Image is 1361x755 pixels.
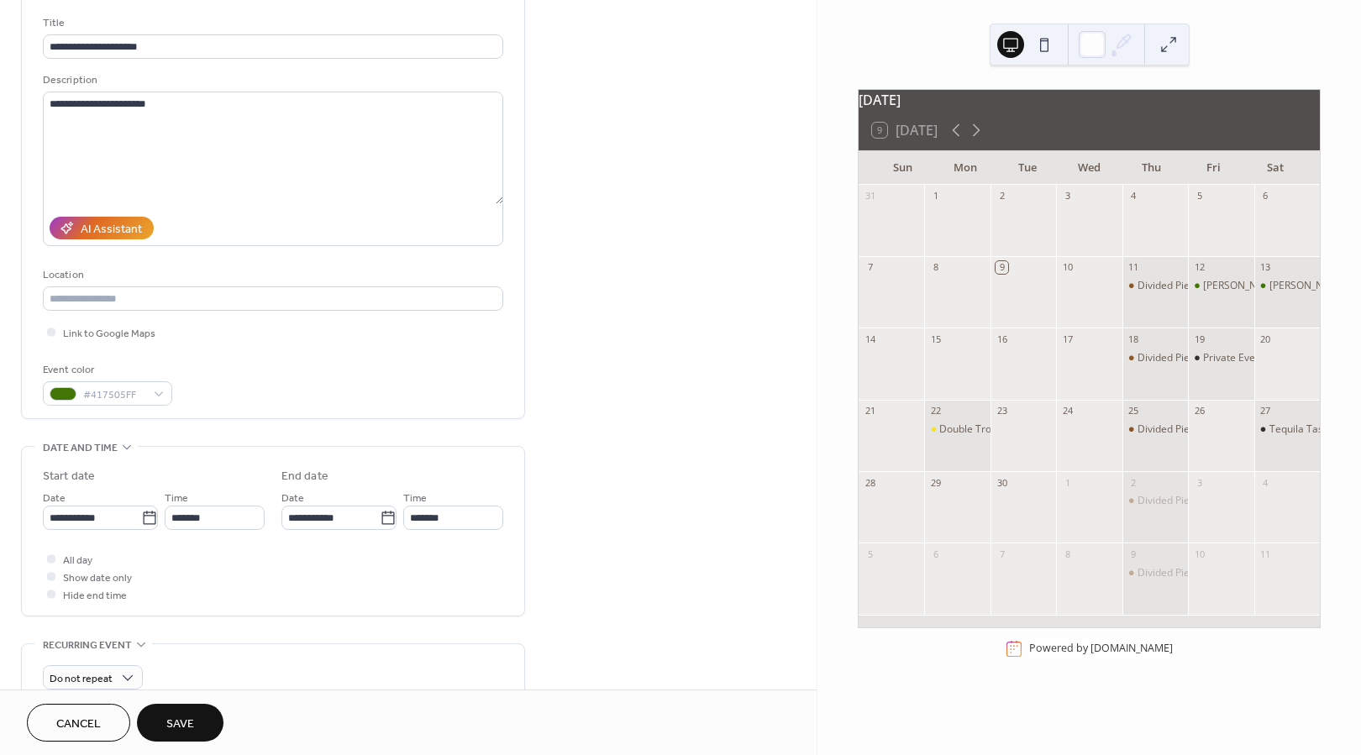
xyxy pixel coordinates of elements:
[83,386,145,404] span: #417505FF
[1244,151,1306,185] div: Sat
[939,422,1068,437] div: Double Trouble Trivia Night
[1120,151,1182,185] div: Thu
[43,439,118,457] span: Date and time
[56,716,101,733] span: Cancel
[1193,405,1206,417] div: 26
[872,151,934,185] div: Sun
[1254,279,1320,293] div: David Tipton Live Set
[1182,151,1244,185] div: Fri
[281,490,304,507] span: Date
[1254,422,1320,437] div: Tequila Tasting Event
[1138,279,1244,293] div: Divided Pie Pizza Night
[864,190,876,202] div: 31
[43,266,500,284] div: Location
[1193,333,1206,345] div: 19
[63,587,127,605] span: Hide end time
[1061,333,1074,345] div: 17
[1193,190,1206,202] div: 5
[1193,261,1206,274] div: 12
[929,190,942,202] div: 1
[864,333,876,345] div: 14
[1122,351,1188,365] div: Divided Pie Pizza Night
[281,468,328,485] div: End date
[1259,333,1272,345] div: 20
[1127,333,1140,345] div: 18
[1203,351,1264,365] div: Private Event
[924,422,990,437] div: Double Trouble Trivia Night
[864,405,876,417] div: 21
[1127,405,1140,417] div: 25
[1138,351,1244,365] div: Divided Pie Pizza Night
[996,333,1008,345] div: 16
[1061,190,1074,202] div: 3
[996,405,1008,417] div: 23
[43,637,132,654] span: Recurring event
[1127,548,1140,560] div: 9
[929,261,942,274] div: 8
[1061,476,1074,489] div: 1
[1122,494,1188,508] div: Divided Pie Pizza Night
[63,569,132,587] span: Show date only
[1059,151,1121,185] div: Wed
[27,704,130,742] button: Cancel
[1090,642,1173,656] a: [DOMAIN_NAME]
[929,333,942,345] div: 15
[50,217,154,239] button: AI Assistant
[1188,279,1253,293] div: Warren-O'Brien Duo Live Set
[1138,422,1244,437] div: Divided Pie Pizza Night
[43,361,169,379] div: Event color
[996,190,1008,202] div: 2
[1259,261,1272,274] div: 13
[1061,405,1074,417] div: 24
[1122,422,1188,437] div: Divided Pie Pizza Night
[1138,494,1244,508] div: Divided Pie Pizza Night
[166,716,194,733] span: Save
[1138,566,1244,580] div: Divided Pie Pizza Night
[1029,642,1173,656] div: Powered by
[1061,261,1074,274] div: 10
[929,548,942,560] div: 6
[43,71,500,89] div: Description
[1127,476,1140,489] div: 2
[929,405,942,417] div: 22
[1188,351,1253,365] div: Private Event
[864,548,876,560] div: 5
[929,476,942,489] div: 29
[63,552,92,569] span: All day
[1122,566,1188,580] div: Divided Pie Pizza Night
[1193,548,1206,560] div: 10
[1193,476,1206,489] div: 3
[996,261,1008,274] div: 9
[403,490,427,507] span: Time
[996,476,1008,489] div: 30
[1259,476,1272,489] div: 4
[1259,548,1272,560] div: 11
[996,151,1059,185] div: Tue
[859,90,1320,110] div: [DATE]
[1259,190,1272,202] div: 6
[1259,405,1272,417] div: 27
[864,261,876,274] div: 7
[43,14,500,32] div: Title
[165,490,188,507] span: Time
[43,468,95,485] div: Start date
[1127,261,1140,274] div: 11
[81,221,142,239] div: AI Assistant
[1127,190,1140,202] div: 4
[1061,548,1074,560] div: 8
[137,704,223,742] button: Save
[864,476,876,489] div: 28
[934,151,996,185] div: Mon
[50,669,113,689] span: Do not repeat
[1122,279,1188,293] div: Divided Pie Pizza Night
[1203,279,1343,293] div: [PERSON_NAME] Duo Live Set
[63,325,155,343] span: Link to Google Maps
[996,548,1008,560] div: 7
[43,490,66,507] span: Date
